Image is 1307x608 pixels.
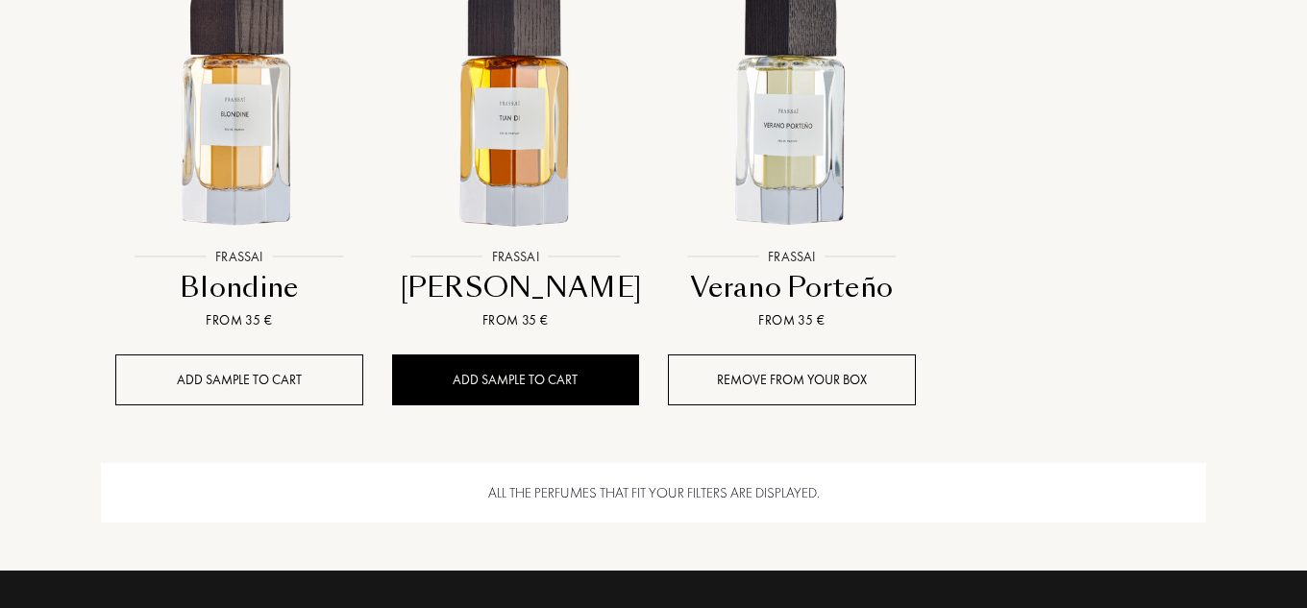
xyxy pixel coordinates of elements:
div: Remove from your box [668,354,916,405]
div: From 35 € [676,310,908,330]
div: Blondine [123,269,356,306]
div: From 35 € [400,310,632,330]
div: From 35 € [123,310,356,330]
div: Verano Porteño [676,269,908,306]
div: [PERSON_NAME] [400,269,632,306]
div: All the perfumes that fit your filters are displayed. [101,463,1206,523]
div: Add sample to cart [392,354,640,405]
div: Add sample to cart [115,354,363,405]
